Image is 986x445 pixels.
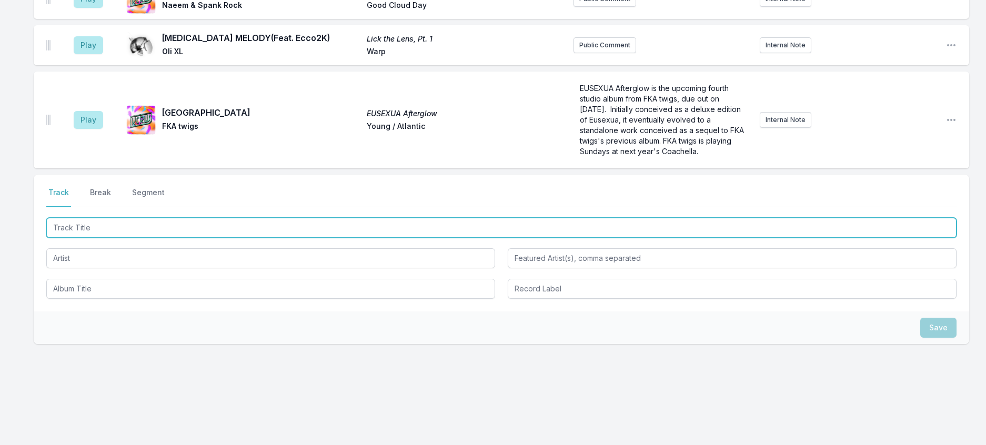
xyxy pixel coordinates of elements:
input: Record Label [508,279,957,299]
span: Oli XL [162,46,360,59]
input: Track Title [46,218,957,238]
img: EUSEXUA Afterglow [126,105,156,135]
input: Featured Artist(s), comma separated [508,248,957,268]
input: Album Title [46,279,495,299]
input: Artist [46,248,495,268]
img: Drag Handle [46,115,51,125]
span: Young / Atlantic [367,121,565,134]
span: EUSEXUA Afterglow is the upcoming fourth studio album from FKA twigs, due out on [DATE]. Initiall... [580,84,746,156]
span: [MEDICAL_DATA] MELODY (Feat. Ecco2K) [162,32,360,44]
span: EUSEXUA Afterglow [367,108,565,119]
button: Internal Note [760,112,811,128]
span: FKA twigs [162,121,360,134]
span: [GEOGRAPHIC_DATA] [162,106,360,119]
button: Play [74,111,103,129]
span: Warp [367,46,565,59]
button: Public Comment [574,37,636,53]
button: Segment [130,187,167,207]
span: Lick the Lens, Pt. 1 [367,34,565,44]
img: Drag Handle [46,40,51,50]
img: Lick the Lens, Pt. 1 [126,31,156,60]
button: Track [46,187,71,207]
button: Play [74,36,103,54]
button: Open playlist item options [946,40,957,50]
button: Open playlist item options [946,115,957,125]
button: Internal Note [760,37,811,53]
button: Save [920,318,957,338]
button: Break [88,187,113,207]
